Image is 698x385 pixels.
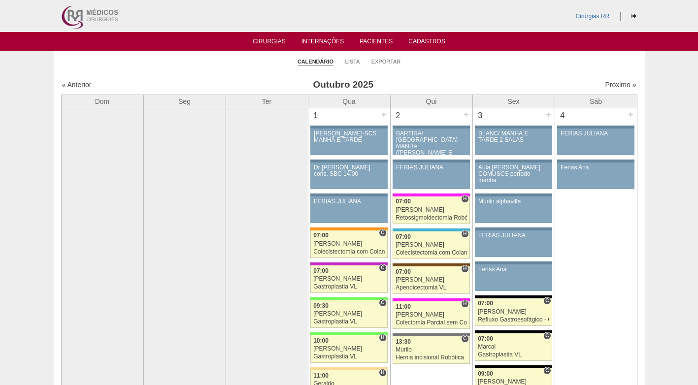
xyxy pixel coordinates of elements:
[253,38,286,46] a: Cirurgias
[461,195,468,203] span: Hospital
[393,193,469,196] div: Key: Pro Matre
[313,276,385,282] div: [PERSON_NAME]
[380,108,388,121] div: +
[543,367,551,375] span: Consultório
[557,162,634,189] a: Ferias Ana
[461,230,468,238] span: Hospital
[310,335,387,363] a: H 10:00 [PERSON_NAME] Gastroplastia VL
[478,232,549,239] div: FERIAS JULIANA
[461,300,468,308] span: Hospital
[478,300,493,307] span: 07:00
[371,58,401,65] a: Exportar
[226,95,308,108] th: Ter
[310,367,387,370] div: Key: Bartira
[478,164,549,184] div: Aula [PERSON_NAME] COMUSCS período manha
[393,196,469,224] a: H 07:00 [PERSON_NAME] Retossigmoidectomia Robótica
[313,241,385,247] div: [PERSON_NAME]
[393,231,469,259] a: H 07:00 [PERSON_NAME] Colecistectomia com Colangiografia VL
[313,319,385,325] div: Gastroplastia VL
[314,130,384,143] div: [PERSON_NAME]-SCS MANHÃ E TARDE
[390,95,472,108] th: Qui
[379,369,386,377] span: Hospital
[543,297,551,305] span: Consultório
[475,160,552,162] div: Key: Aviso
[379,299,386,307] span: Consultório
[475,261,552,264] div: Key: Aviso
[475,264,552,291] a: Ferias Ana
[475,196,552,223] a: Murilo alphaville
[396,207,467,213] div: [PERSON_NAME]
[393,333,469,336] div: Key: Santa Catarina
[393,263,469,266] div: Key: Santa Joana
[396,303,411,310] span: 11:00
[627,108,635,121] div: +
[310,230,387,258] a: C 07:00 [PERSON_NAME] Colecistectomia com Colangiografia VL
[478,266,549,273] div: Ferias Ana
[396,242,467,248] div: [PERSON_NAME]
[475,333,552,361] a: C 07:00 Marcal Gastroplastia VL
[313,372,329,379] span: 11:00
[310,300,387,328] a: C 09:30 [PERSON_NAME] Gastroplastia VL
[393,228,469,231] div: Key: Neomater
[62,81,92,89] a: « Anterior
[143,95,226,108] th: Seg
[391,108,406,123] div: 2
[310,265,387,293] a: C 07:00 [PERSON_NAME] Gastroplastia VL
[475,330,552,333] div: Key: Blanc
[475,162,552,189] a: Aula [PERSON_NAME] COMUSCS período manha
[314,164,384,177] div: Dr [PERSON_NAME] cons. SBC 14:00
[475,126,552,128] div: Key: Aviso
[462,108,470,121] div: +
[310,126,387,128] div: Key: Aviso
[310,262,387,265] div: Key: Maria Braido
[461,335,468,343] span: Consultório
[478,370,493,377] span: 09:00
[396,215,467,221] div: Retossigmoidectomia Robótica
[478,335,493,342] span: 07:00
[310,227,387,230] div: Key: São Luiz - SCS
[555,95,637,108] th: Sáb
[345,58,360,65] a: Lista
[478,198,549,205] div: Murilo alphaville
[313,302,329,309] span: 09:30
[478,379,549,385] div: [PERSON_NAME]
[473,108,488,123] div: 3
[478,344,549,350] div: Marcal
[478,309,549,315] div: [PERSON_NAME]
[475,230,552,257] a: FERIAS JULIANA
[313,284,385,290] div: Gastroplastia VL
[475,298,552,326] a: C 07:00 [PERSON_NAME] Refluxo Gastroesofágico - Cirurgia VL
[308,108,324,123] div: 1
[475,193,552,196] div: Key: Aviso
[199,78,487,92] h3: Outubro 2025
[360,38,393,48] a: Pacientes
[393,301,469,329] a: H 11:00 [PERSON_NAME] Colectomia Parcial sem Colostomia VL
[631,13,636,19] i: Sair
[379,334,386,342] span: Hospital
[298,58,333,65] a: Calendário
[313,353,385,360] div: Gastroplastia VL
[396,130,466,169] div: BARTIRA/ [GEOGRAPHIC_DATA] MANHÃ ([PERSON_NAME] E ANA)/ SANTA JOANA -TARDE
[396,285,467,291] div: Apendicectomia VL
[393,162,469,189] a: FERIAS JULIANA
[313,249,385,255] div: Colecistectomia com Colangiografia VL
[478,317,549,323] div: Refluxo Gastroesofágico - Cirurgia VL
[557,128,634,155] a: FERIAS JULIANA
[557,126,634,128] div: Key: Aviso
[393,336,469,364] a: C 13:30 Murilo Hernia incisional Robótica
[396,354,467,361] div: Hernia incisional Robótica
[475,365,552,368] div: Key: Blanc
[393,266,469,294] a: H 07:00 [PERSON_NAME] Apendicectomia VL
[396,164,466,171] div: FERIAS JULIANA
[301,38,344,48] a: Internações
[408,38,445,48] a: Cadastros
[61,95,143,108] th: Dom
[544,108,553,121] div: +
[310,128,387,155] a: [PERSON_NAME]-SCS MANHÃ E TARDE
[393,160,469,162] div: Key: Aviso
[557,160,634,162] div: Key: Aviso
[313,337,329,344] span: 10:00
[393,126,469,128] div: Key: Aviso
[379,229,386,237] span: Consultório
[308,95,390,108] th: Qua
